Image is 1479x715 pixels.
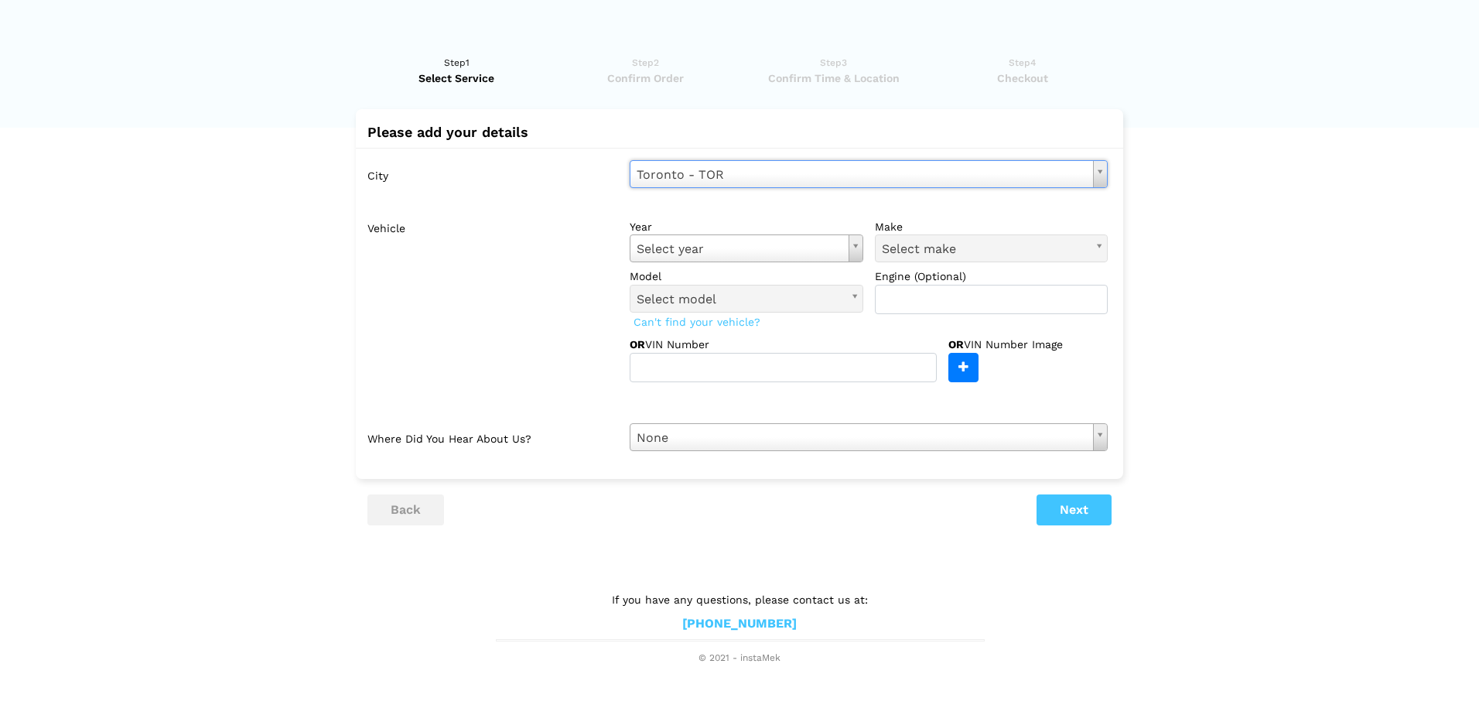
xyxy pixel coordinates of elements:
[948,337,1096,352] label: VIN Number Image
[630,219,863,234] label: year
[933,70,1112,86] span: Checkout
[682,616,797,632] a: [PHONE_NUMBER]
[1037,494,1112,525] button: Next
[875,219,1108,234] label: make
[367,494,444,525] button: back
[630,337,757,352] label: VIN Number
[933,55,1112,86] a: Step4
[367,125,1112,140] h2: Please add your details
[948,338,964,351] strong: OR
[637,289,842,310] span: Select model
[744,70,923,86] span: Confirm Time & Location
[882,239,1088,259] span: Select make
[744,55,923,86] a: Step3
[496,591,983,608] p: If you have any questions, please contact us at:
[630,423,1108,451] a: None
[630,160,1108,188] a: Toronto - TOR
[637,165,1087,185] span: Toronto - TOR
[496,652,983,665] span: © 2021 - instaMek
[367,423,618,451] label: Where did you hear about us?
[630,285,863,313] a: Select model
[367,70,546,86] span: Select Service
[875,269,1108,284] label: Engine (Optional)
[367,213,618,382] label: Vehicle
[630,234,863,262] a: Select year
[367,55,546,86] a: Step1
[556,55,735,86] a: Step2
[875,234,1108,262] a: Select make
[630,269,863,284] label: model
[630,312,764,332] span: Can't find your vehicle?
[637,428,1087,448] span: None
[637,239,842,259] span: Select year
[556,70,735,86] span: Confirm Order
[630,338,645,351] strong: OR
[367,160,618,188] label: City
